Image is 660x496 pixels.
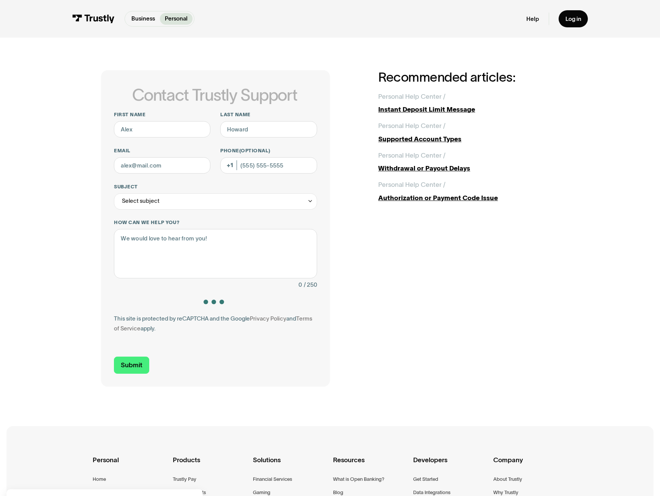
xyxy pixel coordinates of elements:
[378,121,445,131] div: Personal Help Center /
[526,15,539,23] a: Help
[114,357,149,374] input: Submit
[333,475,384,483] a: What is Open Banking?
[239,148,270,153] span: (Optional)
[114,147,210,154] label: Email
[122,196,159,206] div: Select subject
[378,92,445,101] div: Personal Help Center /
[378,150,559,173] a: Personal Help Center /Withdrawal or Payout Delays
[298,280,302,290] div: 0
[333,455,407,475] div: Resources
[493,475,522,483] a: About Trustly
[114,219,317,226] label: How can we help you?
[173,455,247,475] div: Products
[114,314,317,333] div: This site is protected by reCAPTCHA and the Google and apply.
[378,104,559,114] div: Instant Deposit Limit Message
[93,455,167,475] div: Personal
[378,134,559,144] div: Supported Account Types
[493,455,567,475] div: Company
[378,180,559,202] a: Personal Help Center /Authorization or Payment Code Issue
[378,163,559,173] div: Withdrawal or Payout Delays
[253,455,327,475] div: Solutions
[378,70,559,85] h2: Recommended articles:
[413,475,438,483] a: Get Started
[114,157,210,174] input: alex@mail.com
[559,10,587,27] a: Log in
[114,121,210,137] input: Alex
[220,147,317,154] label: Phone
[378,180,445,190] div: Personal Help Center /
[126,13,160,25] a: Business
[413,455,487,475] div: Developers
[304,280,317,290] div: / 250
[114,193,317,210] div: Select subject
[250,315,286,322] a: Privacy Policy
[378,193,559,203] div: Authorization or Payment Code Issue
[160,13,193,25] a: Personal
[173,475,196,483] a: Trustly Pay
[220,111,317,118] label: Last name
[378,92,559,114] a: Personal Help Center /Instant Deposit Limit Message
[220,157,317,174] input: (555) 555-5555
[114,183,317,190] label: Subject
[253,475,292,483] a: Financial Services
[378,150,445,160] div: Personal Help Center /
[131,14,155,23] p: Business
[565,15,581,23] div: Log in
[220,121,317,137] input: Howard
[114,111,317,374] form: Contact Trustly Support
[378,121,559,144] a: Personal Help Center /Supported Account Types
[165,14,188,23] p: Personal
[114,111,210,118] label: First name
[112,86,317,104] h1: Contact Trustly Support
[93,475,106,483] a: Home
[72,14,115,24] img: Trustly Logo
